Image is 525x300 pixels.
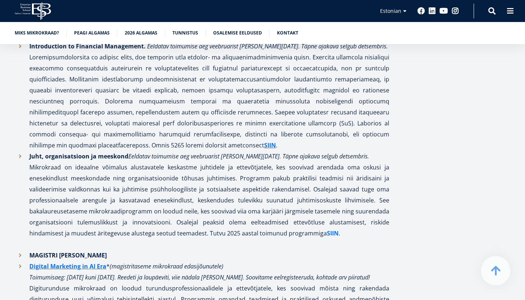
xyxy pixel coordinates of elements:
[172,29,198,37] a: Tunnistus
[29,261,106,272] a: Digital Marketing in AI Era
[15,29,59,37] a: Miks mikrokraad?
[29,42,146,50] strong: Introduction to Financial Management.
[29,41,389,151] p: Loremipsumdolorsita co adipisc elits, doe temporin utla etdolor- ma aliquaenimadminimvenia quisn....
[327,229,339,237] strong: SIIN
[277,29,298,37] a: Kontakt
[29,251,107,259] strong: MAGISTRI [PERSON_NAME]
[29,152,128,160] strong: Juht, organisatsioon ja meeskond
[128,152,369,160] em: Eeldatav toimumise aeg veebruarist [PERSON_NAME][DATE]. Täpne ajakava selgub detsembris.
[29,262,106,270] strong: Digital Marketing in AI Era
[264,140,276,151] a: SIIN
[29,151,389,250] p: Mikrokraad on ideaalne võimalus alustavatele keskastme juhtidele ja ettevõtjatele, kes soovivad a...
[440,7,448,15] a: Youtube
[327,228,339,239] a: SIIN
[452,7,459,15] a: Instagram
[418,7,425,15] a: Facebook
[147,42,388,50] em: Eeldatav toimumise aeg veebruarist [PERSON_NAME][DATE]. Täpne ajakava selgub detsembris.
[213,29,262,37] a: Osalemise eeldused
[74,29,110,37] a: Peagi algamas
[110,262,223,270] em: (magistritaseme mikrokraad edasijõunutele)
[429,7,436,15] a: Linkedin
[29,273,370,281] em: Toimumisaeg: [DATE] kuni [DATE]. Reedeti ja laupäeviti, viie nädala [PERSON_NAME]. Soovitame eelr...
[125,29,157,37] a: 2026 algamas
